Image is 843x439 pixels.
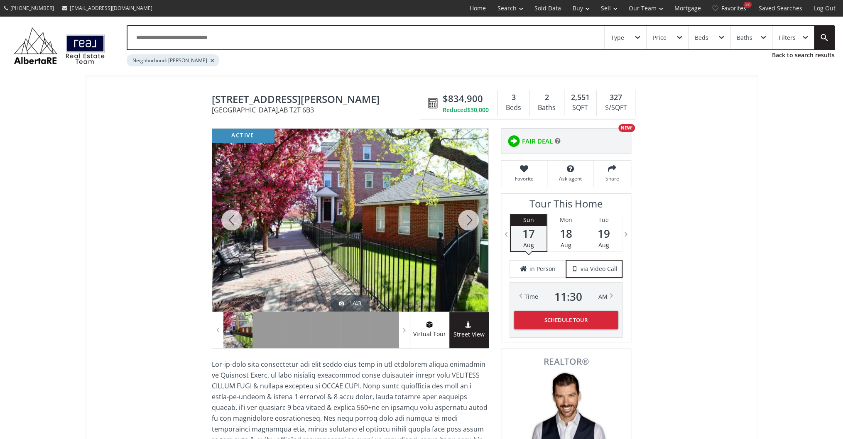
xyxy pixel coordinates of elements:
div: 1/43 [339,299,361,307]
img: virtual tour icon [425,321,434,328]
div: Sun [511,214,546,226]
div: 3 [502,92,525,103]
div: 300 Garrison Square SW Calgary, AB T2T 6B3 - Photo 1 of 43 [212,129,488,312]
div: 58 [743,2,752,8]
span: Favorite [505,175,543,182]
span: $834,900 [443,92,483,105]
span: Aug [561,241,571,249]
div: Time AM [524,291,608,302]
div: Tue [585,214,622,226]
span: 18 [547,228,584,239]
button: Schedule Tour [514,311,618,329]
span: 11 : 30 [554,291,582,302]
div: Baths [534,102,559,114]
a: virtual tour iconVirtual Tour [410,312,449,348]
span: [EMAIL_ADDRESS][DOMAIN_NAME] [70,5,152,12]
img: rating icon [505,133,522,149]
span: $30,000 [467,106,489,114]
span: 2,551 [571,92,590,103]
span: Share [598,175,627,182]
div: Type [611,35,624,41]
div: SQFT [569,102,592,114]
a: [EMAIL_ADDRESS][DOMAIN_NAME] [58,0,157,16]
div: Beds [695,35,708,41]
span: Ask agent [551,175,589,182]
div: 327 [601,92,631,103]
div: NEW! [618,124,635,132]
div: Baths [737,35,752,41]
div: Mon [547,214,584,226]
span: Street View [449,330,489,339]
div: Filters [779,35,796,41]
span: Aug [598,241,609,249]
span: Virtual Tour [410,329,449,339]
div: $/SQFT [601,102,631,114]
div: 2 [534,92,559,103]
div: Neighborhood: [PERSON_NAME] [127,54,219,66]
div: active [212,129,274,142]
div: Beds [502,102,525,114]
span: 17 [511,228,546,239]
a: Back to search results [772,51,835,59]
span: [GEOGRAPHIC_DATA] , AB T2T 6B3 [212,107,424,113]
span: in Person [529,265,556,273]
h3: Tour This Home [510,198,622,214]
span: REALTOR® [510,357,622,366]
span: [PHONE_NUMBER] [10,5,54,12]
div: Reduced [443,106,489,114]
div: Price [653,35,667,41]
span: FAIR DEAL [522,137,553,146]
img: Logo [10,25,109,66]
span: 19 [585,228,622,239]
span: Aug [523,241,534,249]
span: via Video Call [580,265,617,273]
span: 300 Garrison Square SW [212,94,424,107]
